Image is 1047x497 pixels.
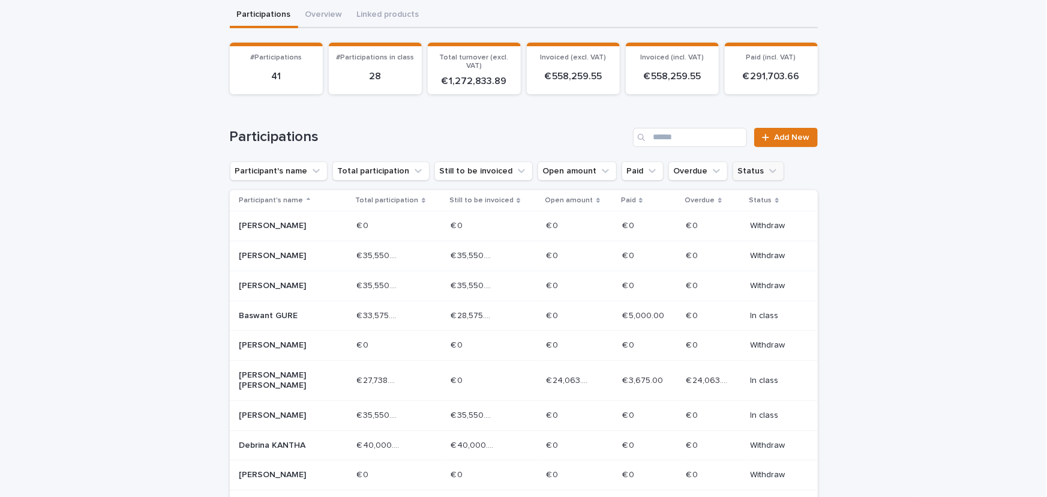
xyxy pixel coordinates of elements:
[336,54,414,61] span: #Participations in class
[357,309,402,321] p: € 33,575.00
[686,408,701,421] p: € 0
[298,3,350,28] button: Overview
[239,281,325,291] p: [PERSON_NAME]
[547,468,561,480] p: € 0
[547,438,561,451] p: € 0
[230,430,818,460] tr: Debrina KANTHA€ 40,000.00€ 40,000.00 € 40,000.00€ 40,000.00 € 0€ 0 € 0€ 0 € 0€ 0 Withdraw
[237,71,316,82] p: 41
[451,438,496,451] p: € 40,000.00
[686,218,701,231] p: € 0
[230,361,818,401] tr: [PERSON_NAME] [PERSON_NAME]€ 27,738.90€ 27,738.90 € 0€ 0 € 24,063.90€ 24,063.90 € 3,675.00€ 3,675...
[547,248,561,261] p: € 0
[547,373,592,386] p: € 24,063.90
[239,194,304,207] p: Participant's name
[332,161,430,181] button: Total participation
[435,76,514,87] p: € 1,272,833.89
[545,194,593,207] p: Open amount
[451,338,465,351] p: € 0
[668,161,728,181] button: Overdue
[239,221,325,231] p: [PERSON_NAME]
[230,128,629,146] h1: Participations
[451,218,465,231] p: € 0
[239,370,325,391] p: [PERSON_NAME] [PERSON_NAME]
[230,3,298,28] button: Participations
[357,279,402,291] p: € 35,550.00
[686,438,701,451] p: € 0
[357,338,371,351] p: € 0
[686,468,701,480] p: € 0
[357,248,402,261] p: € 35,550.00
[451,468,465,480] p: € 0
[350,3,427,28] button: Linked products
[451,309,496,321] p: € 28,575.00
[357,438,402,451] p: € 40,000.00
[434,161,533,181] button: Still to be invoiced
[230,301,818,331] tr: Baswant GURE€ 33,575.00€ 33,575.00 € 28,575.00€ 28,575.00 € 0€ 0 € 5,000.00€ 5,000.00 € 0€ 0 In c...
[230,271,818,301] tr: [PERSON_NAME]€ 35,550.00€ 35,550.00 € 35,550.00€ 35,550.00 € 0€ 0 € 0€ 0 € 0€ 0 Withdraw
[622,338,637,351] p: € 0
[751,376,799,386] p: In class
[230,211,818,241] tr: [PERSON_NAME]€ 0€ 0 € 0€ 0 € 0€ 0 € 0€ 0 € 0€ 0 Withdraw
[451,408,496,421] p: € 35,550.00
[633,71,712,82] p: € 558,259.55
[732,71,811,82] p: € 291,703.66
[622,373,665,386] p: € 3,675.00
[250,54,302,61] span: #Participations
[633,128,747,147] input: Search
[230,460,818,490] tr: [PERSON_NAME]€ 0€ 0 € 0€ 0 € 0€ 0 € 0€ 0 € 0€ 0 Withdraw
[751,340,799,351] p: Withdraw
[622,309,667,321] p: € 5,000.00
[230,241,818,271] tr: [PERSON_NAME]€ 35,550.00€ 35,550.00 € 35,550.00€ 35,550.00 € 0€ 0 € 0€ 0 € 0€ 0 Withdraw
[751,221,799,231] p: Withdraw
[622,248,637,261] p: € 0
[451,373,465,386] p: € 0
[239,251,325,261] p: [PERSON_NAME]
[622,468,637,480] p: € 0
[622,279,637,291] p: € 0
[622,408,637,421] p: € 0
[239,411,325,421] p: [PERSON_NAME]
[686,338,701,351] p: € 0
[733,161,784,181] button: Status
[685,194,715,207] p: Overdue
[751,411,799,421] p: In class
[622,161,664,181] button: Paid
[622,218,637,231] p: € 0
[547,408,561,421] p: € 0
[534,71,613,82] p: € 558,259.55
[622,438,637,451] p: € 0
[547,309,561,321] p: € 0
[538,161,617,181] button: Open amount
[440,54,509,70] span: Total turnover (excl. VAT)
[686,279,701,291] p: € 0
[751,251,799,261] p: Withdraw
[775,133,810,142] span: Add New
[357,218,371,231] p: € 0
[751,441,799,451] p: Withdraw
[746,54,796,61] span: Paid (incl. VAT)
[754,128,817,147] a: Add New
[356,194,419,207] p: Total participation
[547,338,561,351] p: € 0
[239,441,325,451] p: Debrina KANTHA
[751,281,799,291] p: Withdraw
[239,311,325,321] p: Baswant GURE
[621,194,636,207] p: Paid
[357,468,371,480] p: € 0
[239,340,325,351] p: [PERSON_NAME]
[686,373,731,386] p: € 24,063.90
[751,470,799,480] p: Withdraw
[357,408,402,421] p: € 35,550.00
[357,373,402,386] p: € 27,738.90
[686,309,701,321] p: € 0
[686,248,701,261] p: € 0
[449,194,514,207] p: Still to be invoiced
[451,248,496,261] p: € 35,550.00
[751,311,799,321] p: In class
[451,279,496,291] p: € 35,550.00
[547,218,561,231] p: € 0
[239,470,325,480] p: [PERSON_NAME]
[230,161,328,181] button: Participant's name
[547,279,561,291] p: € 0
